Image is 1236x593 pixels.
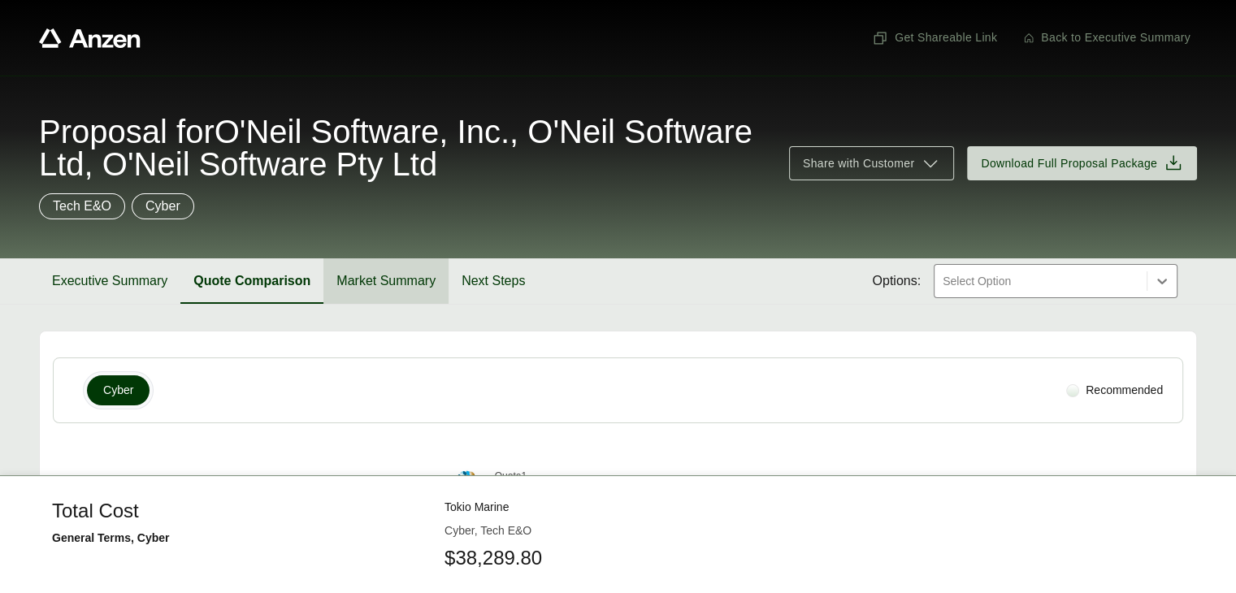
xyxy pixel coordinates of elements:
[145,197,180,216] p: Cyber
[803,155,914,172] span: Share with Customer
[1017,23,1197,53] button: Back to Executive Summary
[323,258,449,304] button: Market Summary
[87,375,150,405] button: Cyber
[180,258,323,304] button: Quote Comparison
[981,155,1157,172] span: Download Full Proposal Package
[449,258,538,304] button: Next Steps
[449,469,482,501] img: Tokio Marine-Logo
[872,271,921,291] span: Options:
[967,146,1197,180] button: Download Full Proposal Package
[449,535,524,552] div: A++ (Superior)
[495,483,575,503] span: Tokio Marine
[495,469,575,483] span: Quote 1
[865,23,1004,53] button: Get Shareable Link
[103,382,133,399] span: Cyber
[789,146,954,180] button: Share with Customer
[1060,375,1169,405] div: Recommended
[872,29,997,46] span: Get Shareable Link
[1041,29,1190,46] span: Back to Executive Summary
[39,28,141,48] a: Anzen website
[39,258,180,304] button: Executive Summary
[1138,469,1170,503] button: Download option
[53,456,417,516] div: General Terms
[39,115,770,180] span: Proposal for O'Neil Software, Inc., O'Neil Software Ltd, O'Neil Software Pty Ltd
[66,535,98,552] p: Rating
[53,197,111,216] p: Tech E&O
